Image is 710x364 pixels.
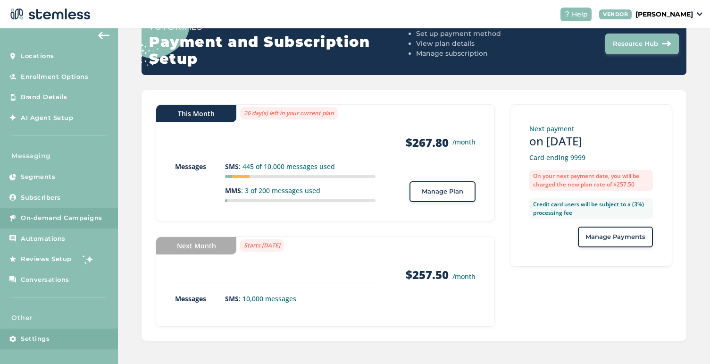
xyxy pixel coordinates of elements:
[175,294,225,304] p: Messages
[406,267,449,282] strong: $257.50
[452,272,476,281] small: /month
[225,186,376,195] p: : 3 of 200 messages used
[225,294,239,303] strong: SMS
[21,93,67,102] span: Brand Details
[406,135,449,150] strong: $267.80
[529,198,653,219] label: Credit card users will be subject to a (3%) processing fee
[21,172,55,182] span: Segments
[529,152,653,162] p: Card ending 9999
[452,137,476,147] small: /month
[585,232,645,242] span: Manage Payments
[21,51,54,61] span: Locations
[422,187,463,196] span: Manage Plan
[529,124,653,134] p: Next payment
[225,186,241,195] strong: MMS
[416,39,546,49] li: View plan details
[21,234,66,244] span: Automations
[240,239,284,252] label: Starts [DATE]
[21,113,73,123] span: AI Agent Setup
[613,39,658,49] span: Resource Hub
[529,170,653,191] label: On your next payment date, you will be charged the new plan rate of $257.50
[225,294,376,304] p: : 10,000 messages
[416,29,546,39] li: Set up payment method
[225,162,239,171] strong: SMS
[156,237,236,254] div: Next Month
[578,227,653,247] button: Manage Payments
[21,254,72,264] span: Reviews Setup
[605,34,679,54] button: Resource Hub
[416,49,546,59] li: Manage subscription
[149,34,412,68] h2: Payment and Subscription Setup
[240,107,338,119] label: 26 day(s) left in your current plan
[79,250,98,269] img: glitter-stars-b7820f95.gif
[697,12,702,16] img: icon_down-arrow-small-66adaf34.svg
[572,9,588,19] span: Help
[635,9,693,19] p: [PERSON_NAME]
[8,5,91,24] img: logo-dark-0685b13c.svg
[409,181,476,202] button: Manage Plan
[156,105,236,122] div: This Month
[21,213,102,223] span: On-demand Campaigns
[21,334,50,344] span: Settings
[98,32,109,39] img: icon-arrow-back-accent-c549486e.svg
[564,11,570,17] img: icon-help-white-03924b79.svg
[225,161,376,171] p: : 445 of 10,000 messages used
[529,134,653,149] h3: on [DATE]
[175,161,225,171] p: Messages
[21,72,88,82] span: Enrollment Options
[21,275,69,285] span: Conversations
[21,193,61,203] span: Subscribers
[663,319,710,364] iframe: Chat Widget
[599,9,632,19] div: VENDOR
